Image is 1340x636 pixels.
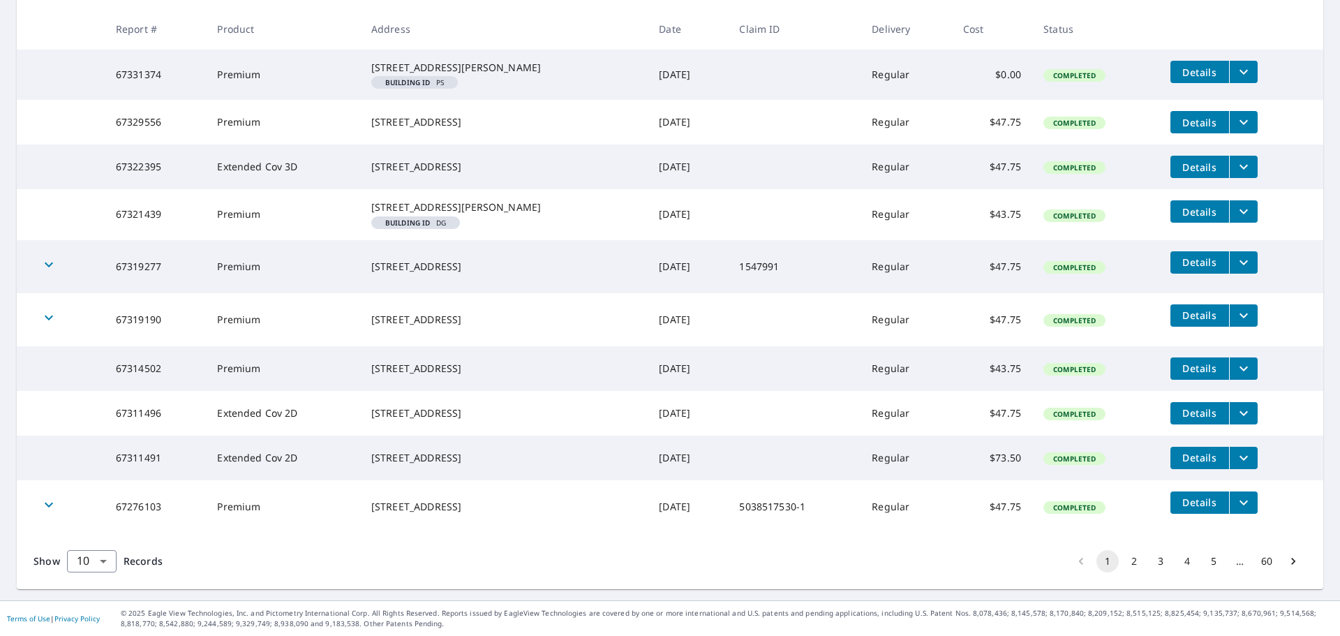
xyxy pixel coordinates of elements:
[861,100,952,145] td: Regular
[1170,357,1229,380] button: detailsBtn-67314502
[1179,161,1221,174] span: Details
[105,480,207,533] td: 67276103
[1179,451,1221,464] span: Details
[1229,357,1258,380] button: filesDropdownBtn-67314502
[1229,554,1251,568] div: …
[371,61,636,75] div: [STREET_ADDRESS][PERSON_NAME]
[377,219,454,226] span: DG
[371,362,636,376] div: [STREET_ADDRESS]
[385,219,431,226] em: Building ID
[206,436,360,480] td: Extended Cov 2D
[1045,118,1104,128] span: Completed
[1170,402,1229,424] button: detailsBtn-67311496
[1045,316,1104,325] span: Completed
[1170,61,1229,83] button: detailsBtn-67331374
[206,100,360,145] td: Premium
[371,406,636,420] div: [STREET_ADDRESS]
[1096,550,1119,572] button: page 1
[105,436,207,480] td: 67311491
[1176,550,1198,572] button: Go to page 4
[952,8,1032,50] th: Cost
[1179,309,1221,322] span: Details
[105,391,207,436] td: 67311496
[377,79,452,86] span: PS
[371,500,636,514] div: [STREET_ADDRESS]
[861,293,952,346] td: Regular
[1256,550,1278,572] button: Go to page 60
[952,240,1032,293] td: $47.75
[206,50,360,100] td: Premium
[1170,447,1229,469] button: detailsBtn-67311491
[1229,402,1258,424] button: filesDropdownBtn-67311496
[54,614,100,623] a: Privacy Policy
[1123,550,1145,572] button: Go to page 2
[648,293,728,346] td: [DATE]
[1229,200,1258,223] button: filesDropdownBtn-67321439
[952,50,1032,100] td: $0.00
[7,614,50,623] a: Terms of Use
[105,145,207,189] td: 67322395
[1229,156,1258,178] button: filesDropdownBtn-67322395
[1045,262,1104,272] span: Completed
[952,436,1032,480] td: $73.50
[861,240,952,293] td: Regular
[371,313,636,327] div: [STREET_ADDRESS]
[952,145,1032,189] td: $47.75
[1045,71,1104,80] span: Completed
[1170,156,1229,178] button: detailsBtn-67322395
[952,100,1032,145] td: $47.75
[206,240,360,293] td: Premium
[648,436,728,480] td: [DATE]
[861,480,952,533] td: Regular
[360,8,648,50] th: Address
[206,189,360,239] td: Premium
[1045,163,1104,172] span: Completed
[861,8,952,50] th: Delivery
[648,100,728,145] td: [DATE]
[1179,496,1221,509] span: Details
[728,240,861,293] td: 1547991
[371,200,636,214] div: [STREET_ADDRESS][PERSON_NAME]
[1229,61,1258,83] button: filesDropdownBtn-67331374
[648,8,728,50] th: Date
[952,346,1032,391] td: $43.75
[1045,503,1104,512] span: Completed
[1179,66,1221,79] span: Details
[105,189,207,239] td: 67321439
[206,480,360,533] td: Premium
[648,480,728,533] td: [DATE]
[861,436,952,480] td: Regular
[728,480,861,533] td: 5038517530-1
[648,50,728,100] td: [DATE]
[1179,256,1221,269] span: Details
[105,100,207,145] td: 67329556
[861,189,952,239] td: Regular
[1179,116,1221,129] span: Details
[1032,8,1159,50] th: Status
[1170,304,1229,327] button: detailsBtn-67319190
[206,293,360,346] td: Premium
[1229,251,1258,274] button: filesDropdownBtn-67319277
[105,293,207,346] td: 67319190
[1203,550,1225,572] button: Go to page 5
[648,346,728,391] td: [DATE]
[121,608,1333,629] p: © 2025 Eagle View Technologies, Inc. and Pictometry International Corp. All Rights Reserved. Repo...
[371,260,636,274] div: [STREET_ADDRESS]
[952,391,1032,436] td: $47.75
[1170,491,1229,514] button: detailsBtn-67276103
[952,189,1032,239] td: $43.75
[861,50,952,100] td: Regular
[1229,447,1258,469] button: filesDropdownBtn-67311491
[1045,454,1104,464] span: Completed
[206,346,360,391] td: Premium
[1282,550,1304,572] button: Go to next page
[861,346,952,391] td: Regular
[861,391,952,436] td: Regular
[7,614,100,623] p: |
[371,160,636,174] div: [STREET_ADDRESS]
[648,240,728,293] td: [DATE]
[1149,550,1172,572] button: Go to page 3
[1045,409,1104,419] span: Completed
[1229,111,1258,133] button: filesDropdownBtn-67329556
[105,50,207,100] td: 67331374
